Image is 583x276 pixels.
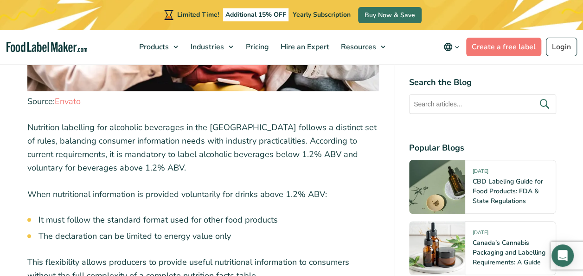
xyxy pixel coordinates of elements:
[134,30,183,64] a: Products
[409,142,556,154] h4: Popular Blogs
[243,42,270,52] span: Pricing
[38,214,379,226] li: It must follow the standard format used for other food products
[275,30,333,64] a: Hire an Expert
[185,30,238,64] a: Industries
[27,95,379,108] figcaption: Source:
[278,42,330,52] span: Hire an Expert
[358,7,422,23] a: Buy Now & Save
[409,76,556,89] h4: Search the Blog
[136,42,170,52] span: Products
[409,94,556,114] input: Search articles...
[188,42,225,52] span: Industries
[551,244,574,267] div: Open Intercom Messenger
[473,168,488,178] span: [DATE]
[240,30,273,64] a: Pricing
[473,229,488,240] span: [DATE]
[223,8,288,21] span: Additional 15% OFF
[546,38,577,56] a: Login
[466,38,541,56] a: Create a free label
[27,188,379,201] p: When nutritional information is provided voluntarily for drinks above 1.2% ABV:
[27,121,379,174] p: Nutrition labelling for alcoholic beverages in the [GEOGRAPHIC_DATA] follows a distinct set of ru...
[335,30,390,64] a: Resources
[293,10,351,19] span: Yearly Subscription
[55,96,81,107] a: Envato
[473,177,543,205] a: CBD Labeling Guide for Food Products: FDA & State Regulations
[473,238,545,267] a: Canada’s Cannabis Packaging and Labelling Requirements: A Guide
[177,10,219,19] span: Limited Time!
[38,230,379,243] li: The declaration can be limited to energy value only
[338,42,377,52] span: Resources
